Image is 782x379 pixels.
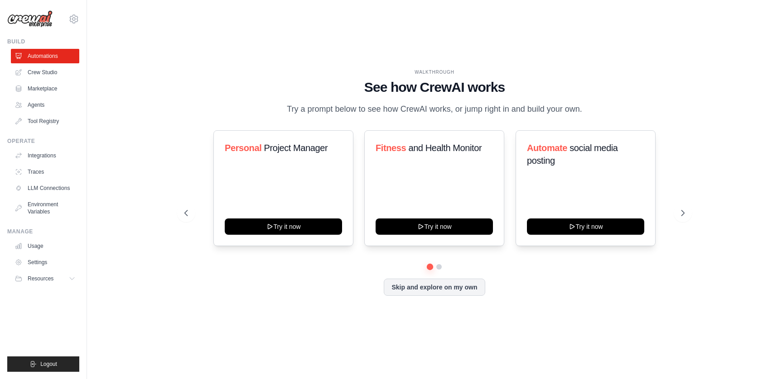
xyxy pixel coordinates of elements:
a: Integrations [11,148,79,163]
span: social media posting [527,143,618,166]
span: Logout [40,360,57,368]
a: Automations [11,49,79,63]
span: Project Manager [264,143,328,153]
button: Try it now [527,218,644,235]
span: and Health Monitor [409,143,482,153]
span: Fitness [376,143,406,153]
a: LLM Connections [11,181,79,195]
span: Personal [225,143,261,153]
button: Logout [7,356,79,372]
h1: See how CrewAI works [184,79,685,95]
p: Try a prompt below to see how CrewAI works, or jump right in and build your own. [282,103,587,116]
div: WALKTHROUGH [184,69,685,76]
a: Settings [11,255,79,270]
span: Automate [527,143,567,153]
button: Skip and explore on my own [384,279,485,296]
span: Resources [28,275,53,282]
div: Operate [7,137,79,145]
img: Logo [7,10,53,28]
button: Try it now [376,218,493,235]
a: Usage [11,239,79,253]
div: Build [7,38,79,45]
a: Crew Studio [11,65,79,80]
a: Environment Variables [11,197,79,219]
a: Tool Registry [11,114,79,128]
a: Marketplace [11,81,79,96]
a: Traces [11,165,79,179]
button: Try it now [225,218,342,235]
a: Agents [11,98,79,112]
div: Manage [7,228,79,235]
button: Resources [11,271,79,286]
